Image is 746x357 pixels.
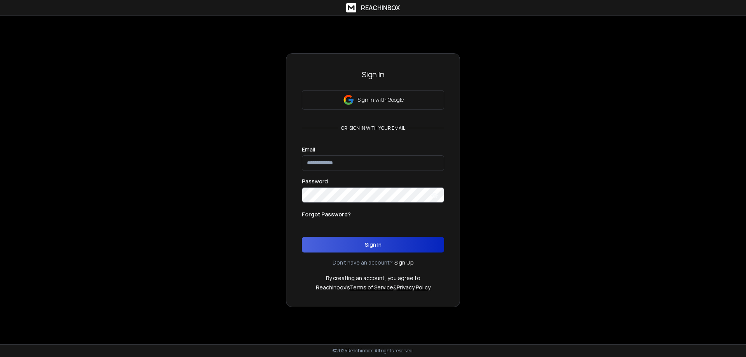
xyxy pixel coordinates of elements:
[302,147,315,152] label: Email
[333,259,393,266] p: Don't have an account?
[361,3,400,12] h1: ReachInbox
[338,125,408,131] p: or, sign in with your email
[302,211,351,218] p: Forgot Password?
[397,284,431,291] a: Privacy Policy
[350,284,393,291] a: Terms of Service
[316,284,431,291] p: ReachInbox's &
[302,237,444,253] button: Sign In
[302,69,444,80] h3: Sign In
[357,96,404,104] p: Sign in with Google
[326,274,420,282] p: By creating an account, you agree to
[302,90,444,110] button: Sign in with Google
[346,3,400,12] a: ReachInbox
[394,259,414,266] a: Sign Up
[333,348,414,354] p: © 2025 Reachinbox. All rights reserved.
[302,179,328,184] label: Password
